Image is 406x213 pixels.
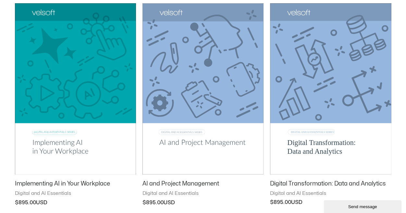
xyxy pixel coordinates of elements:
[15,200,36,205] bdi: 895.00
[270,180,391,187] h2: Digital Transformation: Data and Analytics
[142,200,146,205] span: $
[142,190,264,197] span: Digital and AI Essentials
[270,180,391,190] a: Digital Transformation: Data and Analytics
[270,190,391,197] span: Digital and AI Essentials
[15,180,136,190] a: Implementing AI in Your Workplace
[324,199,403,213] iframe: chat widget
[270,3,391,174] img: Digital Transformation: Data and Analytics
[15,190,136,197] span: Digital and AI Essentials
[270,200,291,205] bdi: 895.00
[270,200,274,205] span: $
[15,3,136,174] img: Implementing AI in Your Workplace
[142,3,264,174] img: AI and Project Management
[142,180,264,187] h2: AI and Project Management
[142,180,264,190] a: AI and Project Management
[15,200,18,205] span: $
[142,200,164,205] bdi: 895.00
[15,180,136,187] h2: Implementing AI in Your Workplace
